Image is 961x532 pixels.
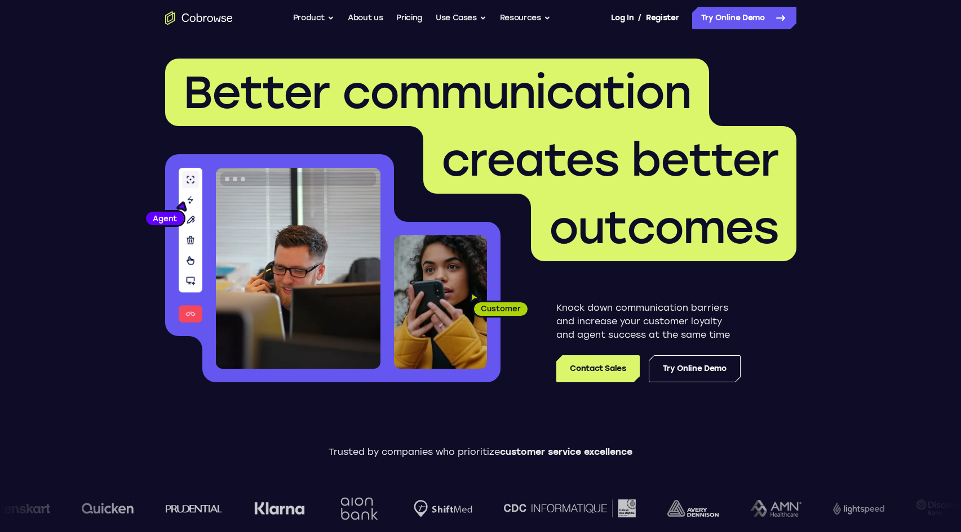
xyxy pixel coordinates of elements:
[556,355,639,382] a: Contact Sales
[348,7,383,29] a: About us
[662,500,714,517] img: avery-dennison
[745,500,796,517] img: AMN Healthcare
[396,7,422,29] a: Pricing
[646,7,679,29] a: Register
[692,7,796,29] a: Try Online Demo
[394,235,487,369] img: A customer holding their phone
[556,301,741,342] p: Knock down communication barriers and increase your customer loyalty and agent success at the sam...
[638,11,641,25] span: /
[441,133,778,187] span: creates better
[161,504,218,513] img: prudential
[183,65,691,119] span: Better communication
[331,486,377,531] img: Aion Bank
[165,11,233,25] a: Go to the home page
[293,7,335,29] button: Product
[216,168,380,369] img: A customer support agent talking on the phone
[500,446,632,457] span: customer service excellence
[499,499,631,517] img: CDC Informatique
[436,7,486,29] button: Use Cases
[649,355,741,382] a: Try Online Demo
[249,502,300,515] img: Klarna
[611,7,634,29] a: Log In
[549,200,778,254] span: outcomes
[500,7,551,29] button: Resources
[409,500,467,517] img: Shiftmed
